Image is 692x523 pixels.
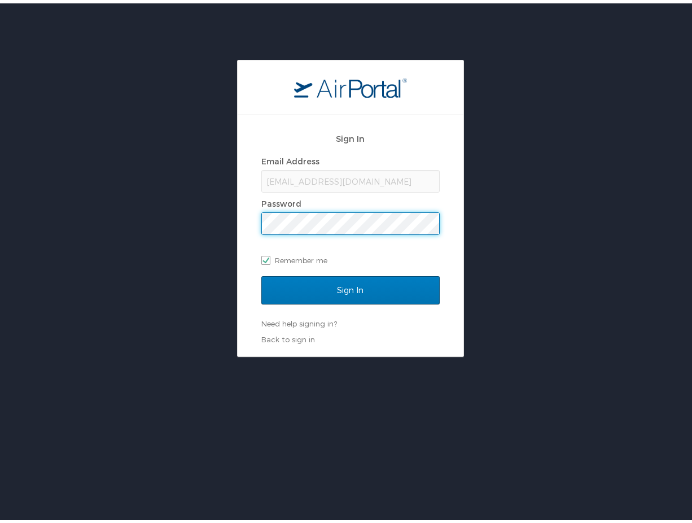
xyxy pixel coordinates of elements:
[261,195,301,205] label: Password
[261,316,337,325] a: Need help signing in?
[261,129,440,142] h2: Sign In
[261,273,440,301] input: Sign In
[261,332,315,341] a: Back to sign in
[294,74,407,94] img: logo
[261,249,440,265] label: Remember me
[261,153,319,163] label: Email Address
